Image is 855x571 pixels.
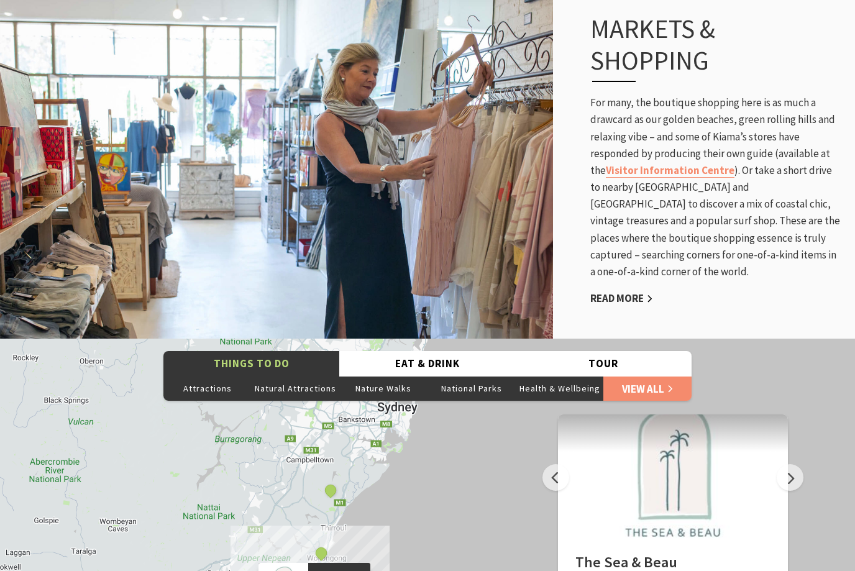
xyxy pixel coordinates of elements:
p: For many, the boutique shopping here is as much a drawcard as our golden beaches, green rolling h... [590,94,843,280]
button: See detail about Miss Zoe's School of Dance [313,546,329,562]
h3: Markets & Shopping [590,13,818,82]
a: Visitor Information Centre [606,163,734,178]
a: Read More [590,291,653,306]
button: Nature Walks [339,376,428,401]
button: National Parks [428,376,516,401]
button: Previous [542,464,569,491]
button: Attractions [163,376,252,401]
button: See detail about Grand Pacific Drive - Sydney to Wollongong and Beyond [322,483,339,499]
a: View All [603,376,692,401]
button: Next [777,464,803,491]
button: Eat & Drink [339,351,515,377]
button: Natural Attractions [252,376,340,401]
button: Things To Do [163,351,339,377]
button: Tour [516,351,692,377]
button: Health & Wellbeing [516,376,604,401]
